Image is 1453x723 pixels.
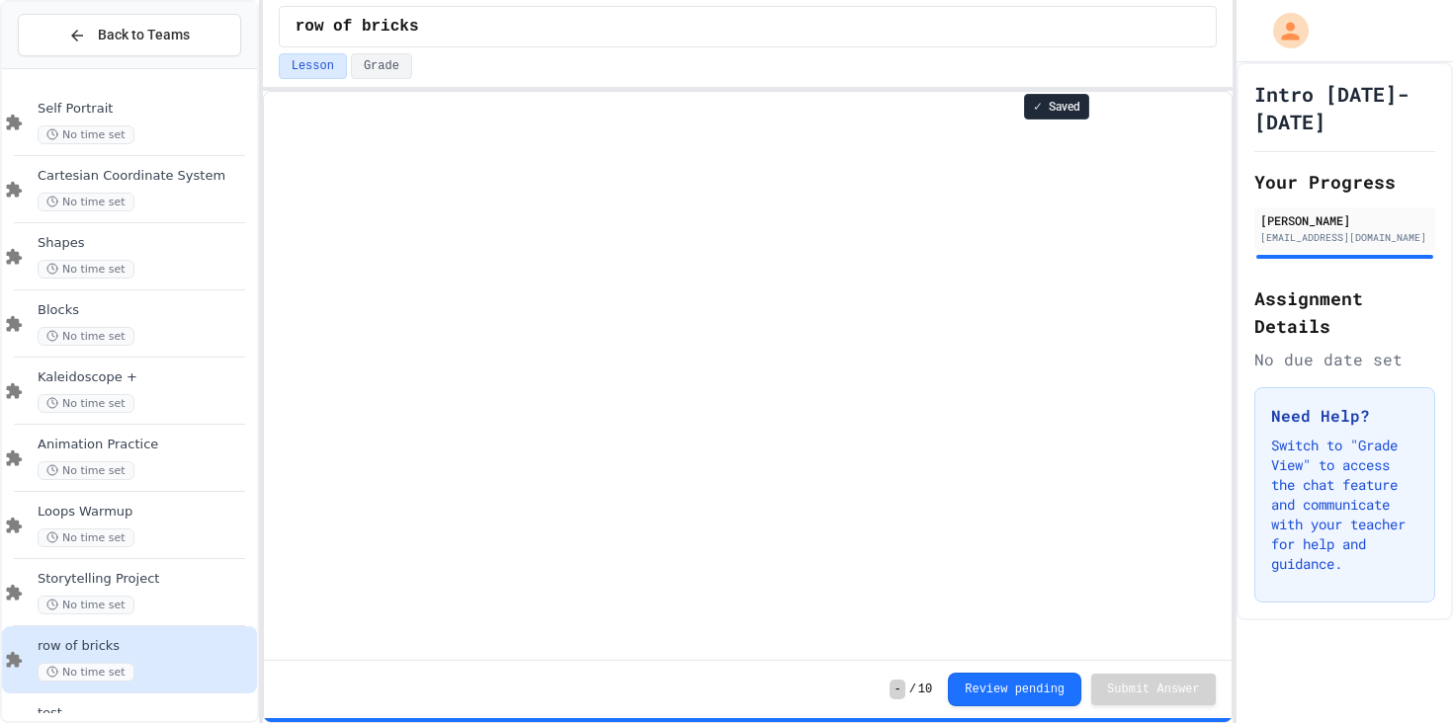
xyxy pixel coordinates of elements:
[1271,404,1418,428] h3: Need Help?
[38,663,134,682] span: No time set
[38,638,253,655] span: row of bricks
[1260,211,1429,229] div: [PERSON_NAME]
[890,680,904,699] span: -
[38,168,253,185] span: Cartesian Coordinate System
[351,53,412,79] button: Grade
[38,596,134,614] span: No time set
[296,15,419,39] span: row of bricks
[909,682,916,697] span: /
[38,437,253,453] span: Animation Practice
[1091,674,1216,705] button: Submit Answer
[264,92,1232,660] iframe: To enrich screen reader interactions, please activate Accessibility in Grammarly extension settings
[38,394,134,413] span: No time set
[1254,348,1435,371] div: No due date set
[1254,168,1435,196] h2: Your Progress
[1107,682,1200,697] span: Submit Answer
[38,705,253,722] span: test
[38,125,134,144] span: No time set
[38,571,253,588] span: Storytelling Project
[1252,8,1314,53] div: My Account
[918,682,932,697] span: 10
[1254,80,1435,135] h1: Intro [DATE]-[DATE]
[1271,436,1418,574] p: Switch to "Grade View" to access the chat feature and communicate with your teacher for help and ...
[38,260,134,279] span: No time set
[38,235,253,252] span: Shapes
[38,369,253,386] span: Kaleidoscope +
[1049,99,1080,115] span: Saved
[279,53,347,79] button: Lesson
[18,14,241,56] button: Back to Teams
[38,461,134,480] span: No time set
[38,528,134,547] span: No time set
[948,673,1081,706] button: Review pending
[98,25,190,45] span: Back to Teams
[38,101,253,118] span: Self Portrait
[38,504,253,521] span: Loops Warmup
[38,193,134,211] span: No time set
[1254,284,1435,340] h2: Assignment Details
[38,327,134,346] span: No time set
[38,302,253,319] span: Blocks
[1033,99,1043,115] span: ✓
[1260,230,1429,245] div: [EMAIL_ADDRESS][DOMAIN_NAME]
